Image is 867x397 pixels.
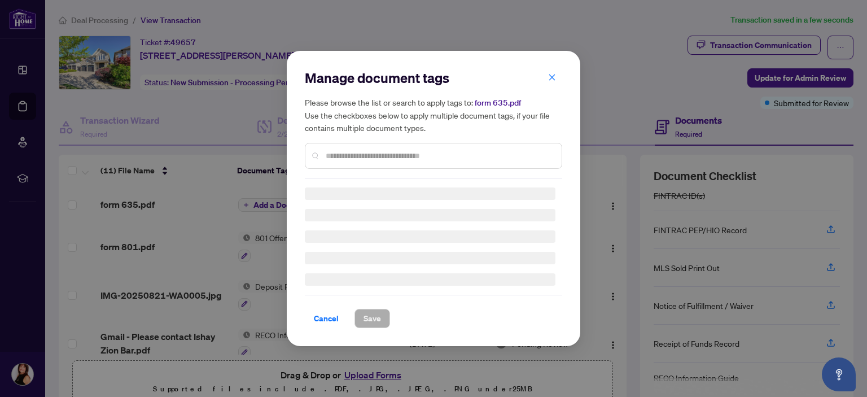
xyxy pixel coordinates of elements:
span: form 635.pdf [475,98,521,108]
span: close [548,73,556,81]
h2: Manage document tags [305,69,562,87]
h5: Please browse the list or search to apply tags to: Use the checkboxes below to apply multiple doc... [305,96,562,134]
button: Save [354,309,390,328]
button: Cancel [305,309,348,328]
button: Open asap [822,357,856,391]
span: Cancel [314,309,339,328]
